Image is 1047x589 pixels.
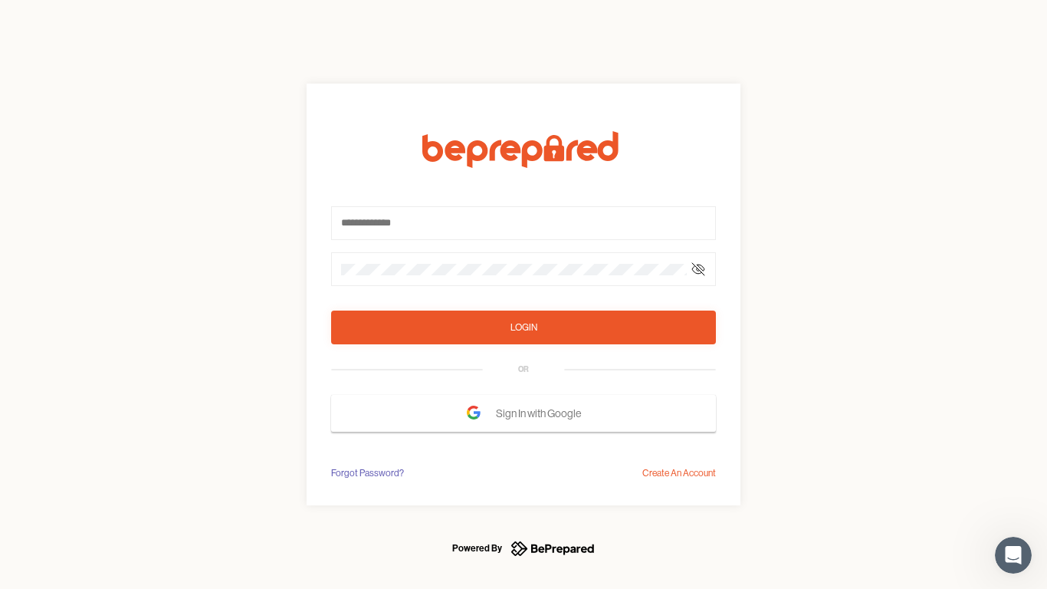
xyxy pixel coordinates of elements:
div: OR [518,364,529,376]
div: Forgot Password? [331,466,404,481]
div: Login [510,320,537,335]
button: Login [331,311,716,344]
button: Sign In with Google [331,395,716,432]
span: Sign In with Google [496,400,589,427]
div: Powered By [452,539,502,558]
div: Create An Account [642,466,716,481]
iframe: Intercom live chat [995,537,1032,574]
